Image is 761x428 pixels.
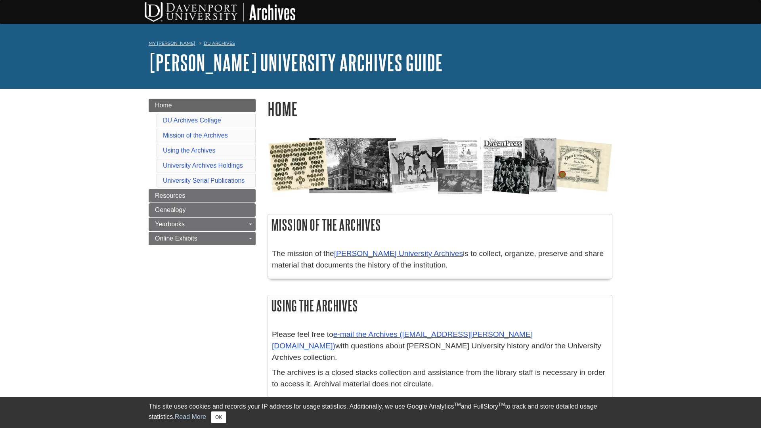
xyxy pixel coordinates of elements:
[155,206,185,213] span: Genealogy
[211,411,226,423] button: Close
[149,99,256,112] a: Home
[268,295,612,316] h2: Using the Archives
[145,2,295,22] img: DU Archives
[334,249,463,258] a: [PERSON_NAME] University Archives
[163,177,245,184] a: University Serial Publications
[149,50,443,75] a: [PERSON_NAME] University Archives Guide
[155,192,185,199] span: Resources
[498,402,505,407] sup: TM
[163,147,216,154] a: Using the Archives
[155,221,185,227] span: Yearbooks
[149,203,256,217] a: Genealogy
[149,402,612,423] div: This site uses cookies and records your IP address for usage statistics. Additionally, we use Goo...
[149,99,256,245] div: Guide Page Menu
[155,102,172,109] span: Home
[149,189,256,203] a: Resources
[268,214,612,235] h2: Mission of the Archives
[272,329,608,363] p: Please feel free to with questions about [PERSON_NAME] University history and/or the University A...
[268,99,612,119] h1: Home
[163,132,228,139] a: Mission of the Archives
[149,38,612,51] nav: breadcrumb
[149,40,195,47] a: My [PERSON_NAME]
[149,232,256,245] a: Online Exhibits
[149,218,256,231] a: Yearbooks
[155,235,197,242] span: Online Exhibits
[204,40,235,46] a: DU Archives
[163,117,221,124] a: DU Archives Collage
[163,162,243,169] a: University Archives Holdings
[272,248,608,271] p: The mission of the is to collect, organize, preserve and share material that documents the histor...
[454,402,461,407] sup: TM
[175,413,206,420] a: Read More
[272,367,608,390] p: The archives is a closed stacks collection and assistance from the library staff is necessary in ...
[268,137,612,195] img: Archives Collage
[272,330,533,350] a: e-mail the Archives ([EMAIL_ADDRESS][PERSON_NAME][DOMAIN_NAME])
